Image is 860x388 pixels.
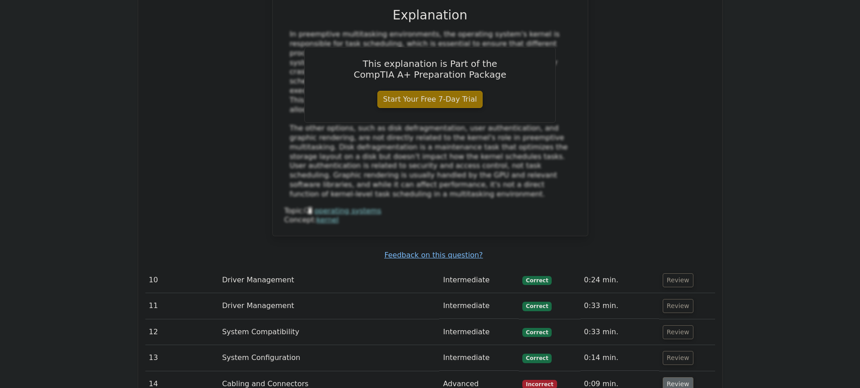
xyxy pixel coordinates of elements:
[290,8,571,23] h3: Explanation
[581,267,659,293] td: 0:24 min.
[522,354,552,363] span: Correct
[663,351,693,365] button: Review
[663,299,693,313] button: Review
[145,267,218,293] td: 10
[663,325,693,339] button: Review
[218,293,440,319] td: Driver Management
[581,319,659,345] td: 0:33 min.
[218,267,440,293] td: Driver Management
[290,30,571,199] div: In preemptive multitasking environments, the operating system's kernel is responsible for task sc...
[439,267,519,293] td: Intermediate
[284,215,576,225] div: Concept:
[522,276,552,285] span: Correct
[384,251,483,259] a: Feedback on this question?
[145,293,218,319] td: 11
[218,319,440,345] td: System Compatibility
[522,328,552,337] span: Correct
[439,293,519,319] td: Intermediate
[581,293,659,319] td: 0:33 min.
[581,345,659,371] td: 0:14 min.
[439,345,519,371] td: Intermediate
[218,345,440,371] td: System Configuration
[377,91,483,108] a: Start Your Free 7-Day Trial
[439,319,519,345] td: Intermediate
[284,206,576,216] div: Topic:
[522,302,552,311] span: Correct
[145,345,218,371] td: 13
[316,215,339,224] a: kernel
[145,319,218,345] td: 12
[314,206,381,215] a: operating systems
[663,273,693,287] button: Review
